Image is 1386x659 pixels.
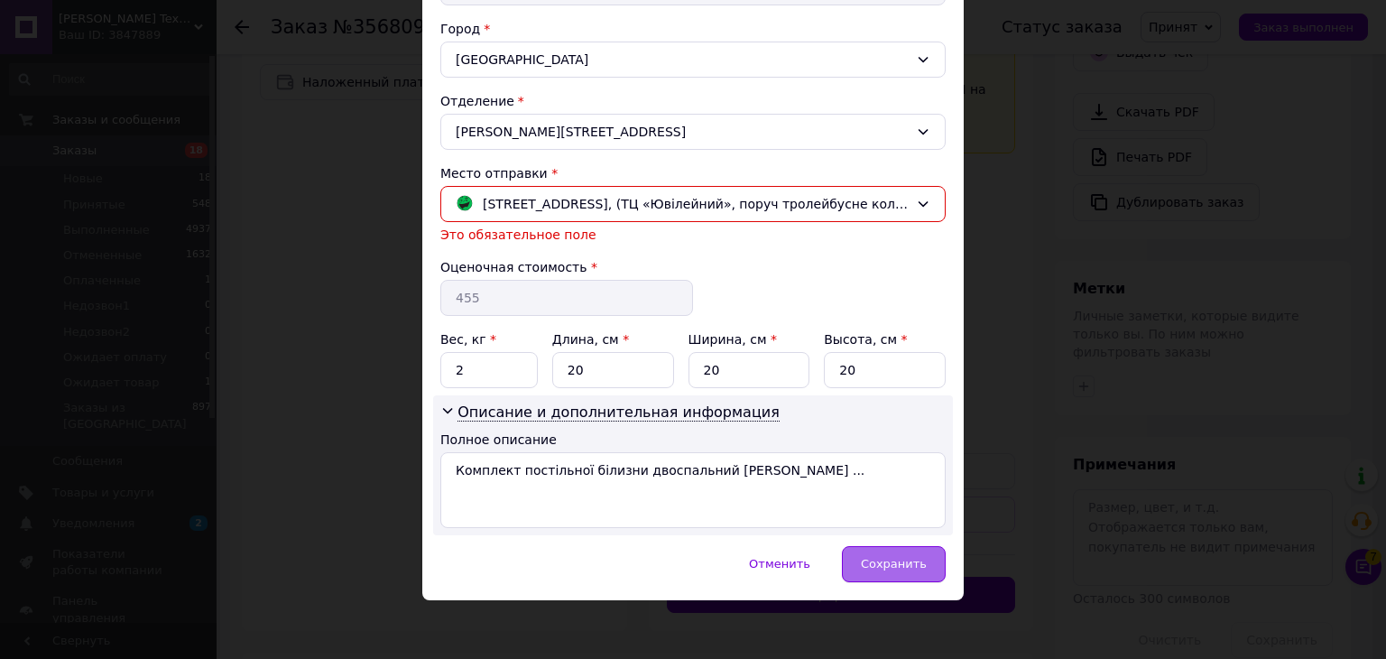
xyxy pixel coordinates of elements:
div: [PERSON_NAME][STREET_ADDRESS] [440,114,946,150]
div: Отделение [440,92,946,110]
label: Высота, см [824,332,907,347]
span: Это обязательное поле [440,227,596,242]
label: Полное описание [440,432,557,447]
label: Оценочная стоимость [440,260,587,274]
textarea: Комплект постільної білизни двоспальний [PERSON_NAME] ... [440,452,946,528]
span: Сохранить [861,557,927,571]
label: Вес, кг [440,332,496,347]
div: Город [440,20,946,38]
div: Место отправки [440,164,946,182]
span: [STREET_ADDRESS], (ТЦ «Ювілейний», поруч тролейбусне коло на ринку Барабашово) [483,194,909,214]
label: Длина, см [552,332,629,347]
div: [GEOGRAPHIC_DATA] [440,42,946,78]
span: Отменить [749,557,810,571]
label: Ширина, см [688,332,777,347]
span: Описание и дополнительная информация [457,404,780,422]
